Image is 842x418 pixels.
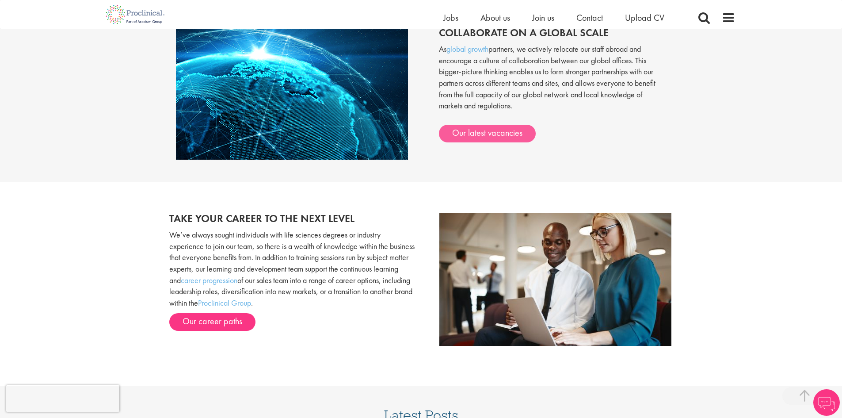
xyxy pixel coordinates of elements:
a: Proclinical Group [198,298,251,308]
a: global growth [446,44,488,54]
h2: Collaborate on a global scale [439,27,667,38]
a: career progression [181,275,237,285]
a: Upload CV [625,12,664,23]
a: Contact [576,12,603,23]
a: About us [480,12,510,23]
a: Jobs [443,12,458,23]
img: Chatbot [813,389,840,416]
iframe: reCAPTCHA [6,385,119,412]
h2: Take your career to the next level [169,213,415,224]
p: We’ve always sought individuals with life sciences degrees or industry experience to join our tea... [169,229,415,309]
p: As partners, we actively relocate our staff abroad and encourage a culture of collaboration betwe... [439,43,667,120]
a: Join us [532,12,554,23]
a: Our latest vacancies [439,125,536,142]
a: Our career paths [169,313,255,331]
